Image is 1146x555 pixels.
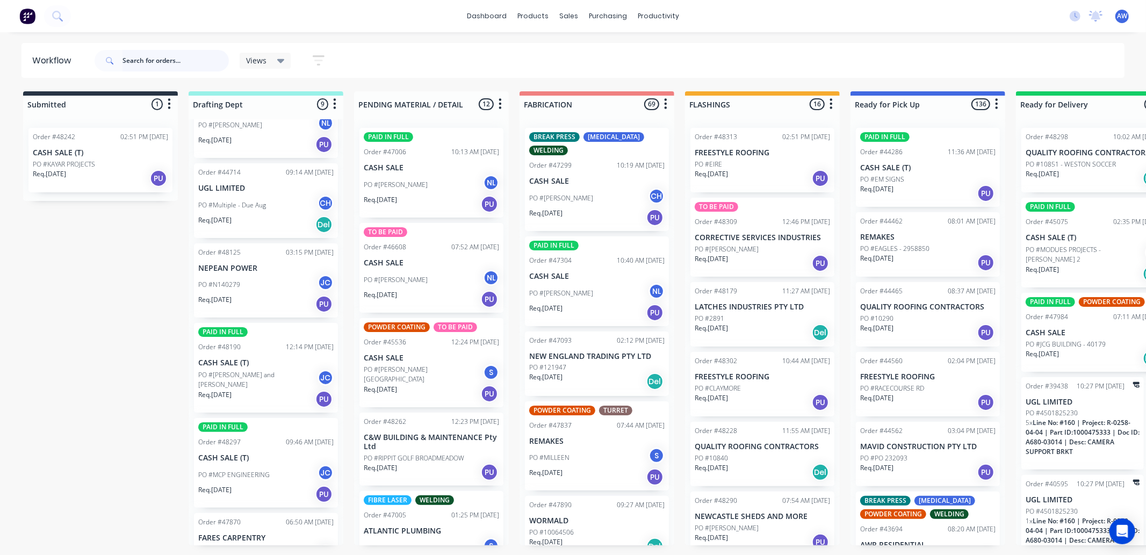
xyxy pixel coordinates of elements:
[1026,349,1059,359] p: Req. [DATE]
[860,254,893,263] p: Req. [DATE]
[529,468,563,478] p: Req. [DATE]
[860,442,996,451] p: MAVID CONSTRUCTION PTY LTD
[451,147,499,157] div: 10:13 AM [DATE]
[617,421,665,430] div: 07:44 AM [DATE]
[695,217,737,227] div: Order #48309
[1026,217,1068,227] div: Order #45075
[364,543,401,553] p: PO #223098
[860,323,893,333] p: Req. [DATE]
[462,8,512,24] a: dashboard
[812,324,829,341] div: Del
[695,254,728,264] p: Req. [DATE]
[198,370,318,390] p: PO #[PERSON_NAME] and [PERSON_NAME]
[315,295,333,313] div: PU
[860,356,903,366] div: Order #44560
[529,146,568,155] div: WELDING
[364,337,406,347] div: Order #45536
[812,170,829,187] div: PU
[860,163,996,172] p: CASH SALE (T)
[198,327,248,337] div: PAID IN FULL
[1026,312,1068,322] div: Order #47984
[690,282,834,347] div: Order #4817911:27 AM [DATE]LATCHES INDUSTRIES PTY LTDPO #2891Req.[DATE]Del
[860,463,893,473] p: Req. [DATE]
[860,393,893,403] p: Req. [DATE]
[359,413,503,486] div: Order #4826212:23 PM [DATE]C&W BUILDING & MAINTENANCE Pty LtdPO #RIPPIT GOLF BROADMEADOWReq.[DATE]PU
[695,302,830,312] p: LATCHES INDUSTRIES PTY LTD
[364,163,499,172] p: CASH SALE
[525,401,669,491] div: POWDER COATINGTURRETOrder #4783707:44 AM [DATE]REMAKESPO #MILLEENSReq.[DATE]PU
[364,495,412,505] div: FIBRE LASER
[599,406,632,415] div: TURRET
[977,254,994,271] div: PU
[198,470,270,480] p: PO #MCP ENGINEERING
[646,468,664,486] div: PU
[948,524,996,534] div: 08:20 AM [DATE]
[860,496,911,506] div: BREAK PRESS
[583,8,632,24] div: purchasing
[583,132,644,142] div: [MEDICAL_DATA]
[364,195,397,205] p: Req. [DATE]
[529,453,570,463] p: PO #MILLEEN
[529,421,572,430] div: Order #47837
[782,356,830,366] div: 10:44 AM [DATE]
[782,426,830,436] div: 11:55 AM [DATE]
[695,314,724,323] p: PO #2891
[1077,381,1125,391] div: 10:27 PM [DATE]
[529,177,665,186] p: CASH SALE
[812,464,829,481] div: Del
[529,272,665,281] p: CASH SALE
[451,242,499,252] div: 07:52 AM [DATE]
[529,437,665,446] p: REMAKES
[33,169,66,179] p: Req. [DATE]
[246,55,266,66] span: Views
[529,406,595,415] div: POWDER COATING
[364,147,406,157] div: Order #47006
[948,426,996,436] div: 03:04 PM [DATE]
[860,302,996,312] p: QUALITY ROOFING CONTRACTORS
[812,394,829,411] div: PU
[695,442,830,451] p: QUALITY ROOFING CONTRACTORS
[525,331,669,396] div: Order #4709302:12 PM [DATE]NEW ENGLAND TRADING PTY LTDPO #121947Req.[DATE]Del
[1021,377,1144,470] div: Order #3943810:27 PM [DATE]UGL LIMITEDPO #45018252305xLine No: #160 | Project: R-0258-04-04 | Par...
[695,244,759,254] p: PO #[PERSON_NAME]
[318,275,334,291] div: JC
[364,527,499,536] p: ATLANTIC PLUMBING
[782,132,830,142] div: 02:51 PM [DATE]
[198,280,240,290] p: PO #N140279
[318,465,334,481] div: JC
[359,223,503,313] div: TO BE PAIDOrder #4660807:52 AM [DATE]CASH SALEPO #[PERSON_NAME]NLReq.[DATE]PU
[695,233,830,242] p: CORRECTIVE SERVICES INDUSTRIES
[1026,202,1075,212] div: PAID IN FULL
[948,217,996,226] div: 08:01 AM [DATE]
[1109,518,1135,544] div: Open Intercom Messenger
[364,227,407,237] div: TO BE PAID
[646,373,664,390] div: Del
[1026,418,1140,456] span: Line No: #160 | Project: R-0258-04-04 | Part ID:1000475333 | Doc ID: A680-03014 | Desc: CAMERA SU...
[914,496,975,506] div: [MEDICAL_DATA]
[860,540,996,550] p: AWR RESIDENTIAL
[860,147,903,157] div: Order #44286
[483,538,499,554] div: S
[529,304,563,313] p: Req. [DATE]
[646,304,664,321] div: PU
[1026,169,1059,179] p: Req. [DATE]
[977,185,994,202] div: PU
[525,128,669,231] div: BREAK PRESS[MEDICAL_DATA]WELDINGOrder #4729910:19 AM [DATE]CASH SALEPO #[PERSON_NAME]CHReq.[DATE]PU
[198,534,334,543] p: FARES CARPENTRY
[1026,398,1140,407] p: UGL LIMITED
[481,291,498,308] div: PU
[481,196,498,213] div: PU
[529,537,563,547] p: Req. [DATE]
[198,184,334,193] p: UGL LIMITED
[860,453,907,463] p: PO #PO 232093
[1026,495,1140,504] p: UGL LIMITED
[359,318,503,408] div: POWDER COATINGTO BE PAIDOrder #4553612:24 PM [DATE]CASH SALEPO #[PERSON_NAME][GEOGRAPHIC_DATA]SRe...
[122,50,229,71] input: Search for orders...
[1026,132,1068,142] div: Order #48298
[315,216,333,233] div: Del
[856,128,1000,207] div: PAID IN FULLOrder #4428611:36 AM [DATE]CASH SALE (T)PO #EM SIGNSReq.[DATE]PU
[529,132,580,142] div: BREAK PRESS
[1117,11,1127,21] span: AW
[695,169,728,179] p: Req. [DATE]
[648,283,665,299] div: NL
